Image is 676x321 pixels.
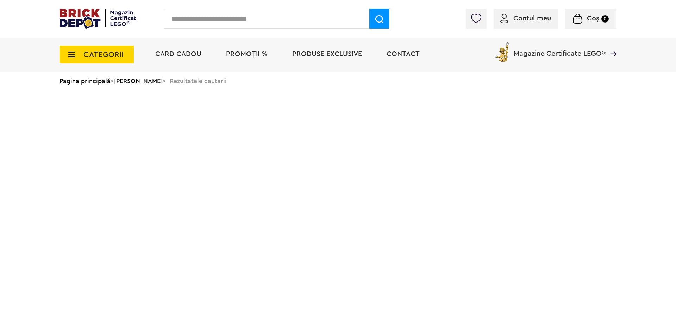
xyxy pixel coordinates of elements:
a: Pagina principală [60,78,111,84]
a: [PERSON_NAME] [114,78,163,84]
span: Contul meu [513,15,551,22]
a: Produse exclusive [292,50,362,57]
span: CATEGORII [83,51,124,58]
span: Magazine Certificate LEGO® [514,41,606,57]
a: Contul meu [500,15,551,22]
div: > > Rezultatele cautarii [60,72,616,90]
span: Coș [587,15,599,22]
a: Contact [387,50,420,57]
small: 0 [601,15,609,23]
a: Magazine Certificate LEGO® [606,41,616,48]
a: PROMOȚII % [226,50,268,57]
a: Card Cadou [155,50,201,57]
